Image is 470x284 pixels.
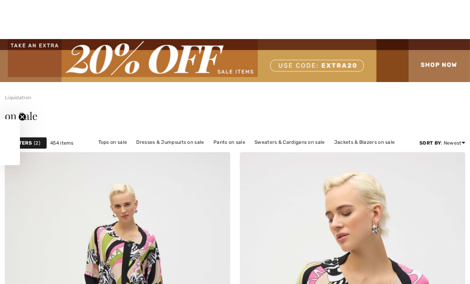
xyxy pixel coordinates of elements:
a: Tops on sale [94,137,131,147]
span: 2 [34,139,40,147]
a: Outerwear on sale [241,147,293,158]
a: Jackets & Blazers on sale [330,137,399,147]
a: Liquidation [5,95,31,100]
strong: Filters [12,139,32,147]
span: on Sale [5,109,37,123]
a: Sweaters & Cardigans on sale [251,137,329,147]
span: 454 items [50,139,74,147]
div: : Newest [419,139,465,147]
a: Dresses & Jumpsuits on sale [132,137,208,147]
a: Pants on sale [210,137,249,147]
a: Skirts on sale [200,147,240,158]
button: Close teaser [18,113,26,121]
strong: Sort By [419,140,441,146]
